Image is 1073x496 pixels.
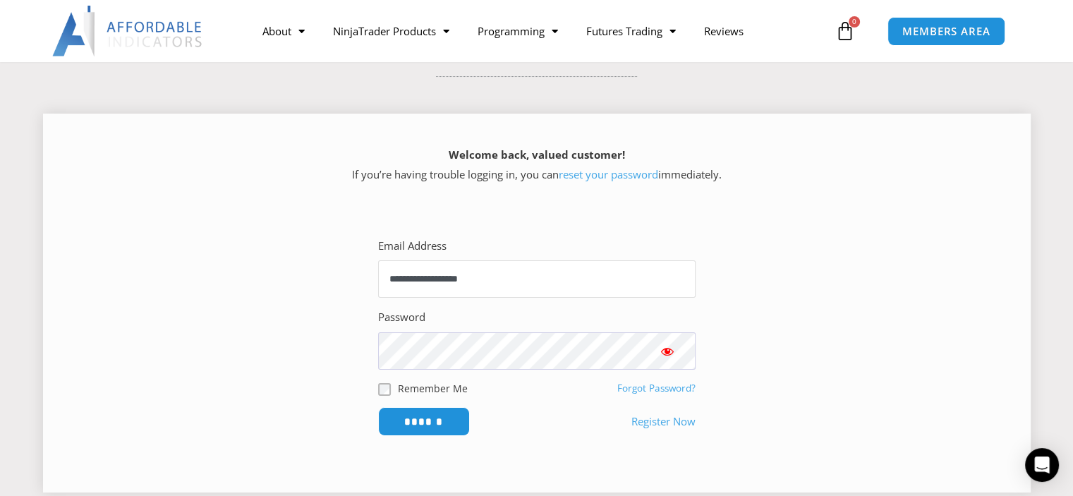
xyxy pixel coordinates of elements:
a: Forgot Password? [617,382,696,394]
img: LogoAI | Affordable Indicators – NinjaTrader [52,6,204,56]
a: Programming [463,15,572,47]
strong: Welcome back, valued customer! [449,147,625,162]
button: Show password [639,332,696,370]
span: MEMBERS AREA [902,26,990,37]
label: Password [378,308,425,327]
a: NinjaTrader Products [319,15,463,47]
a: About [248,15,319,47]
a: Register Now [631,412,696,432]
a: Reviews [690,15,758,47]
nav: Menu [248,15,832,47]
a: 0 [814,11,876,52]
label: Email Address [378,236,447,256]
span: 0 [849,16,860,28]
p: If you’re having trouble logging in, you can immediately. [68,145,1006,185]
a: Futures Trading [572,15,690,47]
label: Remember Me [398,381,468,396]
div: Open Intercom Messenger [1025,448,1059,482]
a: reset your password [559,167,658,181]
a: MEMBERS AREA [887,17,1005,46]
